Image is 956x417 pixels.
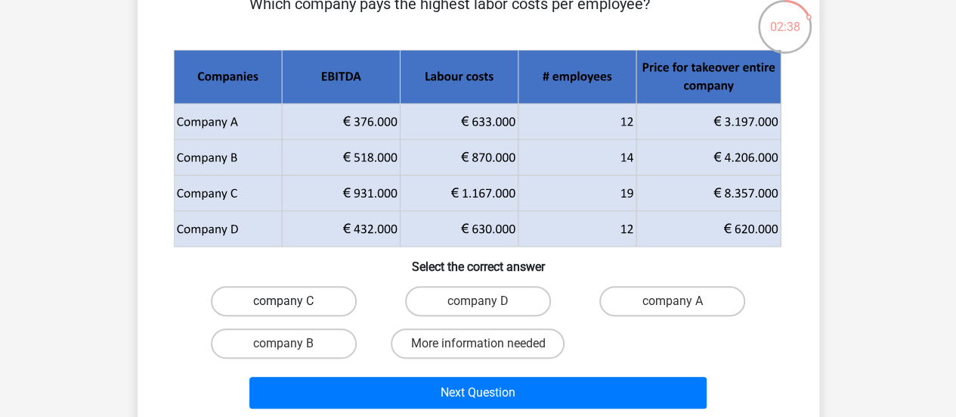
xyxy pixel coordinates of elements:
[162,247,795,274] h6: Select the correct answer
[249,377,707,409] button: Next Question
[405,286,551,316] label: company D
[211,286,357,316] label: company C
[599,286,745,316] label: company A
[211,328,357,359] label: company B
[391,328,565,359] label: More information needed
